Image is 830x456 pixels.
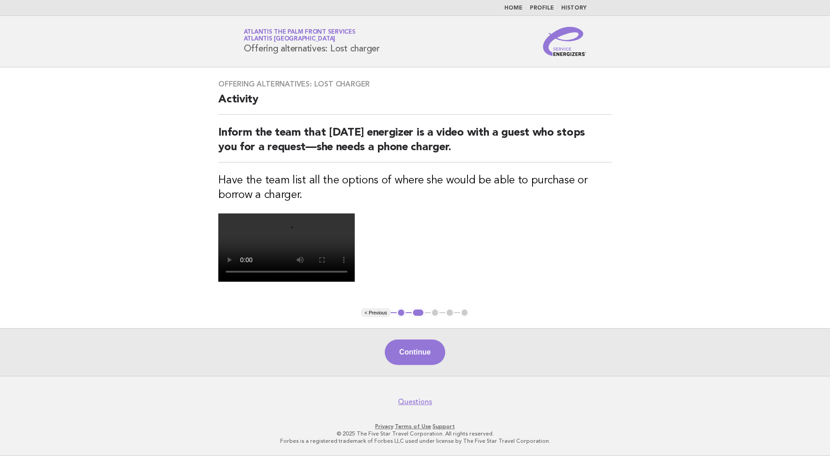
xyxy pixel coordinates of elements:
[244,30,380,53] h1: Offering alternatives: Lost charger
[137,430,694,437] p: © 2025 The Five Star Travel Corporation. All rights reserved.
[504,5,523,11] a: Home
[137,437,694,445] p: Forbes is a registered trademark of Forbes LLC used under license by The Five Star Travel Corpora...
[398,397,432,406] a: Questions
[397,308,406,317] button: 1
[218,126,612,162] h2: Inform the team that [DATE] energizer is a video with a guest who stops you for a request—she nee...
[561,5,587,11] a: History
[530,5,554,11] a: Profile
[375,423,393,430] a: Privacy
[218,173,612,203] h3: Have the team list all the options of where she would be able to purchase or borrow a charger.
[361,308,391,317] button: < Previous
[412,308,425,317] button: 2
[218,80,612,89] h3: Offering alternatives: Lost charger
[385,339,445,365] button: Continue
[543,27,587,56] img: Service Energizers
[218,92,612,115] h2: Activity
[137,423,694,430] p: · ·
[244,36,336,42] span: Atlantis [GEOGRAPHIC_DATA]
[244,29,356,42] a: Atlantis The Palm Front ServicesAtlantis [GEOGRAPHIC_DATA]
[395,423,431,430] a: Terms of Use
[433,423,455,430] a: Support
